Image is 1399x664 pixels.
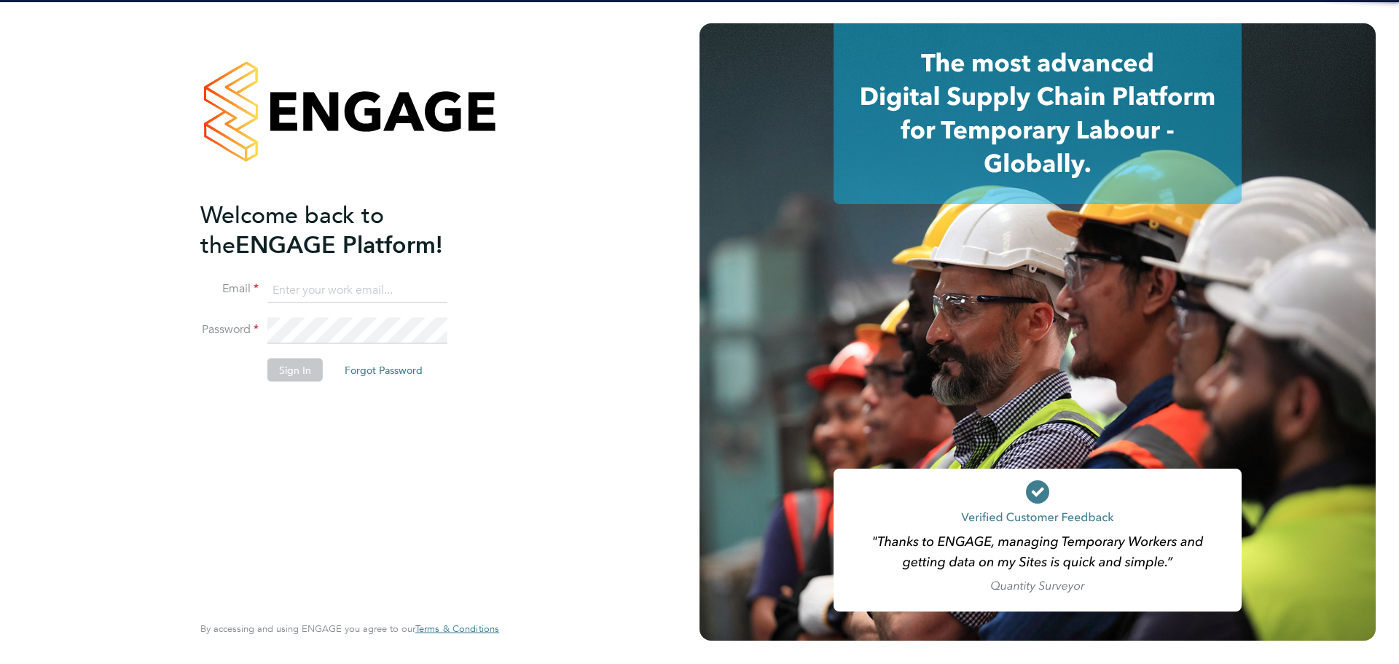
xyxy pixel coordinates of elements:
span: Terms & Conditions [415,622,499,635]
button: Forgot Password [333,359,434,382]
a: Terms & Conditions [415,623,499,635]
label: Password [200,322,259,337]
span: Welcome back to the [200,200,384,259]
span: By accessing and using ENGAGE you agree to our [200,622,499,635]
label: Email [200,281,259,297]
input: Enter your work email... [267,277,447,303]
button: Sign In [267,359,323,382]
h2: ENGAGE Platform! [200,200,485,259]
